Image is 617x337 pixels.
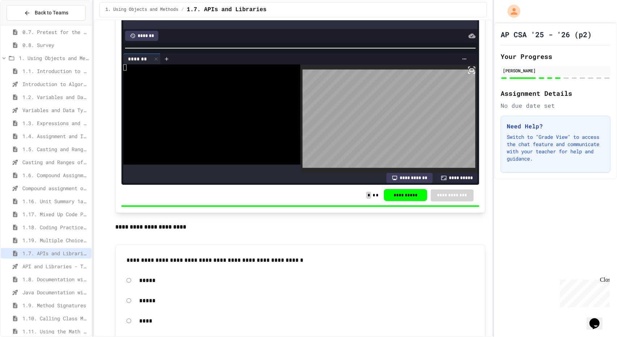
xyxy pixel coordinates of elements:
[187,5,267,14] span: 1.7. APIs and Libraries
[22,93,89,101] span: 1.2. Variables and Data Types
[557,277,610,307] iframe: chat widget
[22,184,89,192] span: Compound assignment operators - Quiz
[22,28,89,36] span: 0.7. Pretest for the AP CSA Exam
[22,328,89,335] span: 1.11. Using the Math Class
[3,3,50,46] div: Chat with us now!Close
[22,263,89,270] span: API and Libraries - Topic 1.7
[22,132,89,140] span: 1.4. Assignment and Input
[7,5,86,21] button: Back to Teams
[501,88,610,98] h2: Assignment Details
[22,171,89,179] span: 1.6. Compound Assignment Operators
[22,302,89,309] span: 1.9. Method Signatures
[501,29,592,39] h1: AP CSA '25 - '26 (p2)
[501,101,610,110] div: No due date set
[22,289,89,296] span: Java Documentation with Comments - Topic 1.8
[22,276,89,283] span: 1.8. Documentation with Comments and Preconditions
[22,197,89,205] span: 1.16. Unit Summary 1a (1.1-1.6)
[22,223,89,231] span: 1.18. Coding Practice 1a (1.1-1.6)
[22,236,89,244] span: 1.19. Multiple Choice Exercises for Unit 1a (1.1-1.6)
[22,315,89,322] span: 1.10. Calling Class Methods
[503,67,608,74] div: [PERSON_NAME]
[19,54,89,62] span: 1. Using Objects and Methods
[507,122,604,131] h3: Need Help?
[507,133,604,162] p: Switch to "Grade View" to access the chat feature and communicate with your teacher for help and ...
[22,41,89,49] span: 0.8. Survey
[22,158,89,166] span: Casting and Ranges of variables - Quiz
[22,210,89,218] span: 1.17. Mixed Up Code Practice 1.1-1.6
[500,3,522,20] div: My Account
[22,119,89,127] span: 1.3. Expressions and Output [New]
[181,7,184,13] span: /
[106,7,179,13] span: 1. Using Objects and Methods
[35,9,68,17] span: Back to Teams
[587,308,610,330] iframe: chat widget
[501,51,610,61] h2: Your Progress
[22,249,89,257] span: 1.7. APIs and Libraries
[22,80,89,88] span: Introduction to Algorithms, Programming, and Compilers
[22,106,89,114] span: Variables and Data Types - Quiz
[22,67,89,75] span: 1.1. Introduction to Algorithms, Programming, and Compilers
[22,145,89,153] span: 1.5. Casting and Ranges of Values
